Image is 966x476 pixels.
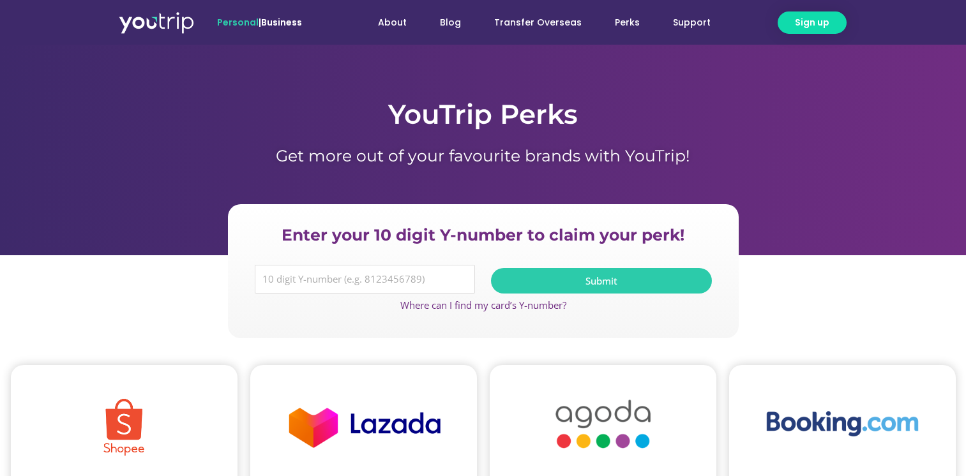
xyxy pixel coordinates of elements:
a: Blog [423,11,478,34]
h2: Enter your 10 digit Y-number to claim your perk! [248,225,718,246]
span: Sign up [795,16,829,29]
button: Submit [491,268,712,294]
h1: YouTrip Perks [119,96,847,133]
nav: Menu [336,11,727,34]
form: Y Number [255,265,712,304]
a: Business [261,16,302,29]
input: 10 digit Y-number (e.g. 8123456789) [255,265,476,294]
span: | [217,16,302,29]
a: Perks [598,11,656,34]
a: Sign up [778,11,847,34]
span: Personal [217,16,259,29]
h1: Get more out of your favourite brands with YouTrip! [119,146,847,165]
a: Support [656,11,727,34]
a: Transfer Overseas [478,11,598,34]
a: About [361,11,423,34]
a: Where can I find my card’s Y-number? [400,299,566,311]
span: Submit [585,276,617,286]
